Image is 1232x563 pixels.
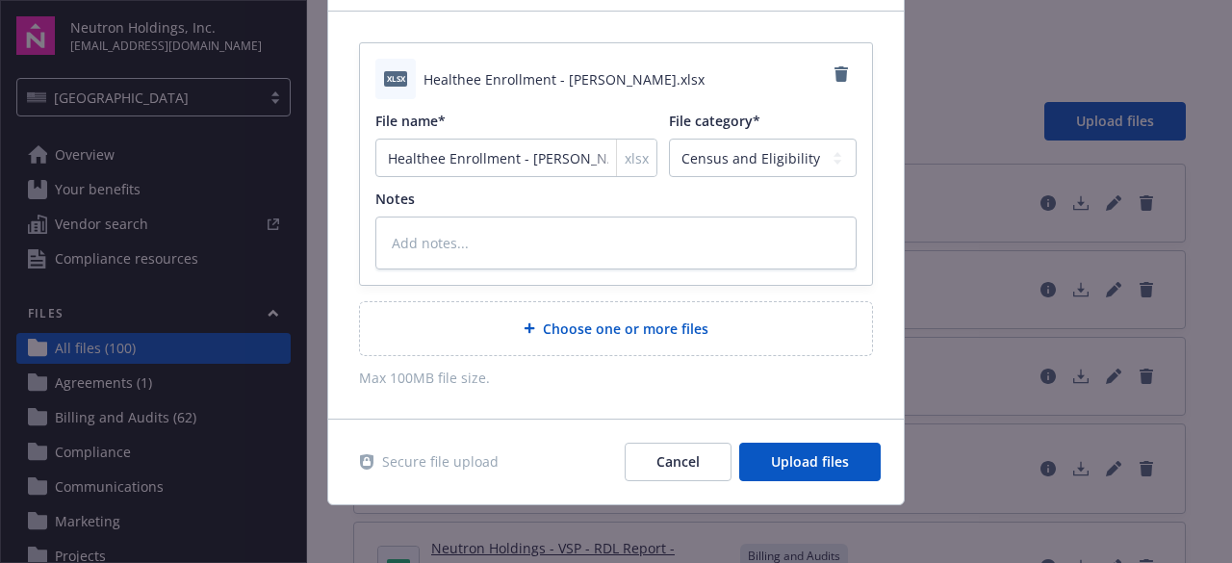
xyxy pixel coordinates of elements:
[826,59,857,90] a: Remove
[382,451,499,472] span: Secure file upload
[359,301,873,356] div: Choose one or more files
[375,139,657,177] input: Add file name...
[423,69,705,90] span: Healthee Enrollment - [PERSON_NAME].xlsx
[543,319,708,339] span: Choose one or more files
[625,148,649,168] span: xlsx
[375,112,446,130] span: File name*
[359,368,873,388] span: Max 100MB file size.
[669,112,760,130] span: File category*
[384,71,407,86] span: xlsx
[656,452,700,471] span: Cancel
[375,190,415,208] span: Notes
[739,443,881,481] button: Upload files
[625,443,731,481] button: Cancel
[771,452,849,471] span: Upload files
